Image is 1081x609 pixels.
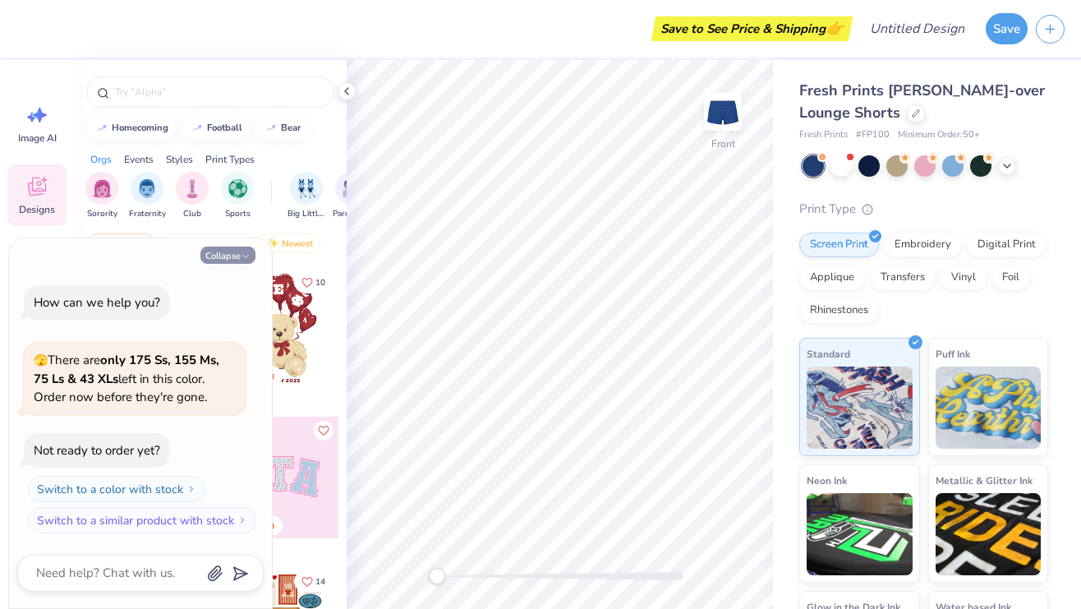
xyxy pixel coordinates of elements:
div: Accessibility label [429,568,445,584]
div: Print Type [799,200,1048,219]
div: How can we help you? [34,294,160,311]
div: Digital Print [967,233,1046,257]
img: Switch to a similar product with stock [237,515,247,525]
button: football [182,116,250,141]
span: Fresh Prints [799,128,848,142]
img: Metallic & Glitter Ink [936,493,1042,575]
span: Parent's Weekend [333,208,370,220]
img: Sports Image [228,179,247,198]
button: filter button [221,172,254,220]
div: homecoming [112,123,168,132]
button: Like [294,570,333,593]
button: filter button [129,172,166,220]
div: Save to See Price & Shipping [655,16,849,41]
div: Transfers [870,265,936,290]
input: Try "Alpha" [113,84,324,100]
button: filter button [333,172,370,220]
div: filter for Fraternity [129,172,166,220]
button: filter button [176,172,209,220]
div: Print Types [205,152,255,167]
input: Untitled Design [857,12,977,45]
img: Fraternity Image [138,179,156,198]
img: trend_line.gif [95,123,108,133]
div: Embroidery [884,233,962,257]
span: Neon Ink [807,472,847,489]
span: # FP100 [856,128,890,142]
div: Events [124,152,154,167]
button: homecoming [86,116,176,141]
span: 👉 [826,18,844,38]
img: Sorority Image [93,179,112,198]
div: Applique [799,265,865,290]
div: bear [281,123,301,132]
div: Orgs [90,152,112,167]
img: Front [706,95,739,128]
img: trend_line.gif [191,123,204,133]
button: Switch to a similar product with stock [28,507,256,533]
img: Puff Ink [936,367,1042,449]
button: Switch to a color with stock [28,476,205,502]
span: There are left in this color. Order now before they're gone. [34,352,219,405]
img: Parent's Weekend Image [343,179,361,198]
span: Metallic & Glitter Ink [936,472,1033,489]
button: Save [986,13,1028,44]
img: Big Little Reveal Image [297,179,315,198]
span: Big Little Reveal [287,208,325,220]
div: Screen Print [799,233,879,257]
span: Standard [807,345,850,362]
span: Sorority [87,208,117,220]
img: newest.gif [265,238,278,249]
div: Not ready to order yet? [34,442,160,459]
div: filter for Club [176,172,209,220]
img: Club Image [183,179,201,198]
div: Rhinestones [799,298,879,323]
div: Styles [166,152,193,167]
span: Puff Ink [936,345,970,362]
span: Image AI [18,131,57,145]
button: filter button [287,172,325,220]
div: Newest [258,233,320,253]
div: Foil [991,265,1030,290]
div: filter for Parent's Weekend [333,172,370,220]
button: Like [314,421,333,441]
button: filter button [85,172,118,220]
div: filter for Sorority [85,172,118,220]
span: Sports [225,208,251,220]
div: filter for Sports [221,172,254,220]
button: bear [255,116,308,141]
div: football [207,123,242,132]
div: Front [711,136,735,151]
div: Trending [87,233,155,253]
strong: only 175 Ss, 155 Ms, 75 Ls & 43 XLs [34,352,219,387]
button: Like [294,271,333,293]
div: filter for Big Little Reveal [287,172,325,220]
span: 10 [315,279,325,287]
img: Neon Ink [807,493,913,575]
div: Vinyl [941,265,987,290]
span: Fraternity [129,208,166,220]
span: Fresh Prints [PERSON_NAME]-over Lounge Shorts [799,81,1045,122]
div: Most Favorited [160,233,253,253]
button: Collapse [200,247,255,264]
img: Switch to a color with stock [186,484,196,494]
span: Minimum Order: 50 + [898,128,980,142]
img: trend_line.gif [264,123,278,133]
span: Club [183,208,201,220]
span: 🫣 [34,353,48,368]
span: Designs [19,203,55,216]
span: 14 [315,578,325,586]
img: Standard [807,367,913,449]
